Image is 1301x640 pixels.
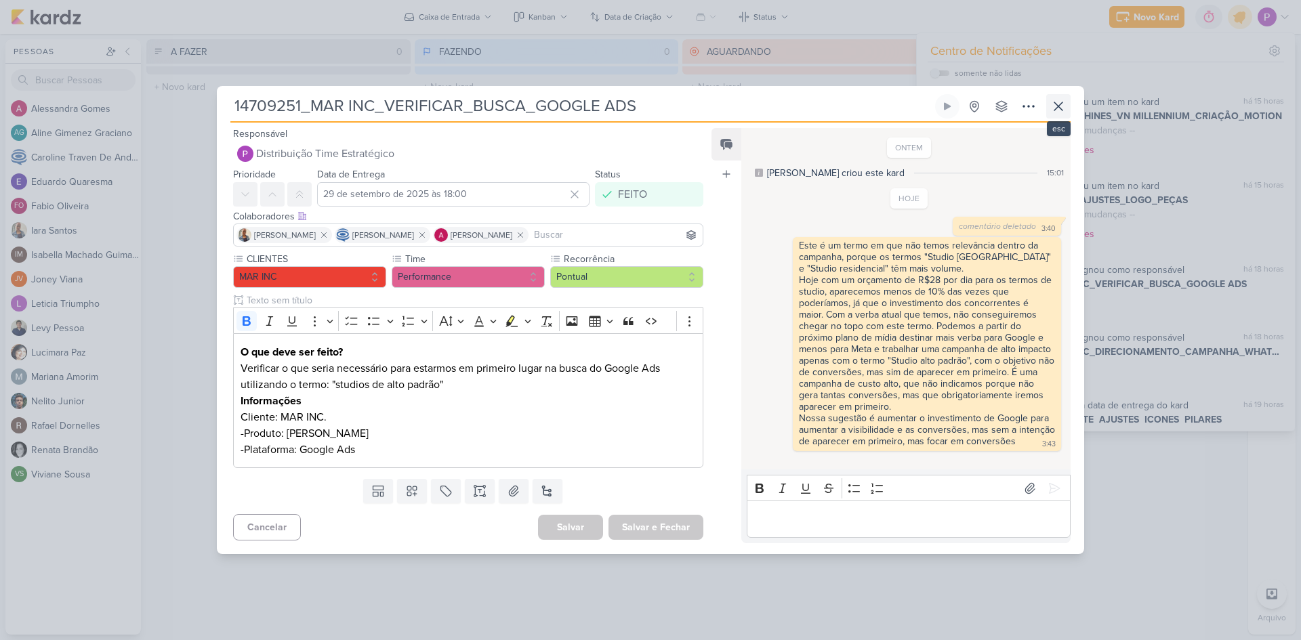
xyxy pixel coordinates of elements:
p: Verificar o que seria necessário para estarmos em primeiro lugar na busca do Google Ads utilizand... [241,360,696,393]
div: Este é um termo em que não temos relevância dentro da campanha, porque os termos "Studio [GEOGRAP... [799,240,1055,274]
div: 15:01 [1047,167,1064,179]
label: Data de Entrega [317,169,385,180]
span: [PERSON_NAME] [352,229,414,241]
span: Distribuição Time Estratégico [256,146,394,162]
p: -Plataforma: Google Ads [241,442,696,458]
p: Cliente: MAR INC. [241,409,696,425]
label: Time [404,252,545,266]
div: FEITO [618,186,647,202]
div: Editor editing area: main [233,333,703,468]
label: CLIENTES [245,252,386,266]
div: 3:43 [1042,439,1056,450]
button: Performance [392,266,545,288]
label: Status [595,169,621,180]
input: Kard Sem Título [230,94,932,119]
img: Caroline Traven De Andrade [336,228,350,242]
button: Cancelar [233,514,301,540]
div: Editor toolbar [233,307,703,334]
div: Ligar relógio [942,101,953,112]
label: Prioridade [233,169,276,180]
input: Select a date [317,182,590,207]
div: Editor toolbar [747,475,1071,501]
div: Hoje com um orçamento de R$28 por dia para os termos de studio, aparecemos menos de 10% das vezes... [799,274,1055,412]
strong: O que deve ser feito? [241,345,343,359]
strong: Informações [241,394,302,408]
div: esc [1047,121,1071,136]
div: 3:40 [1041,223,1056,234]
div: [PERSON_NAME] criou este kard [767,166,905,180]
button: FEITO [595,182,703,207]
input: Texto sem título [244,293,703,307]
span: [PERSON_NAME] [254,229,316,241]
label: Responsável [233,128,287,140]
img: Iara Santos [238,228,251,242]
label: Recorrência [562,252,703,266]
span: comentário deletado [959,221,1036,231]
input: Buscar [531,227,700,243]
img: Alessandra Gomes [434,228,448,242]
p: -Produto: [PERSON_NAME] [241,425,696,442]
span: [PERSON_NAME] [451,229,512,241]
button: Pontual [550,266,703,288]
button: MAR INC [233,266,386,288]
div: Nossa sugestão é aumentar o investimento de Google para aumentar a visibilidade e as conversões, ... [799,412,1058,447]
img: Distribuição Time Estratégico [237,146,253,162]
div: Colaboradores [233,209,703,223]
button: Distribuição Time Estratégico [233,142,703,166]
div: Editor editing area: main [747,500,1071,538]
